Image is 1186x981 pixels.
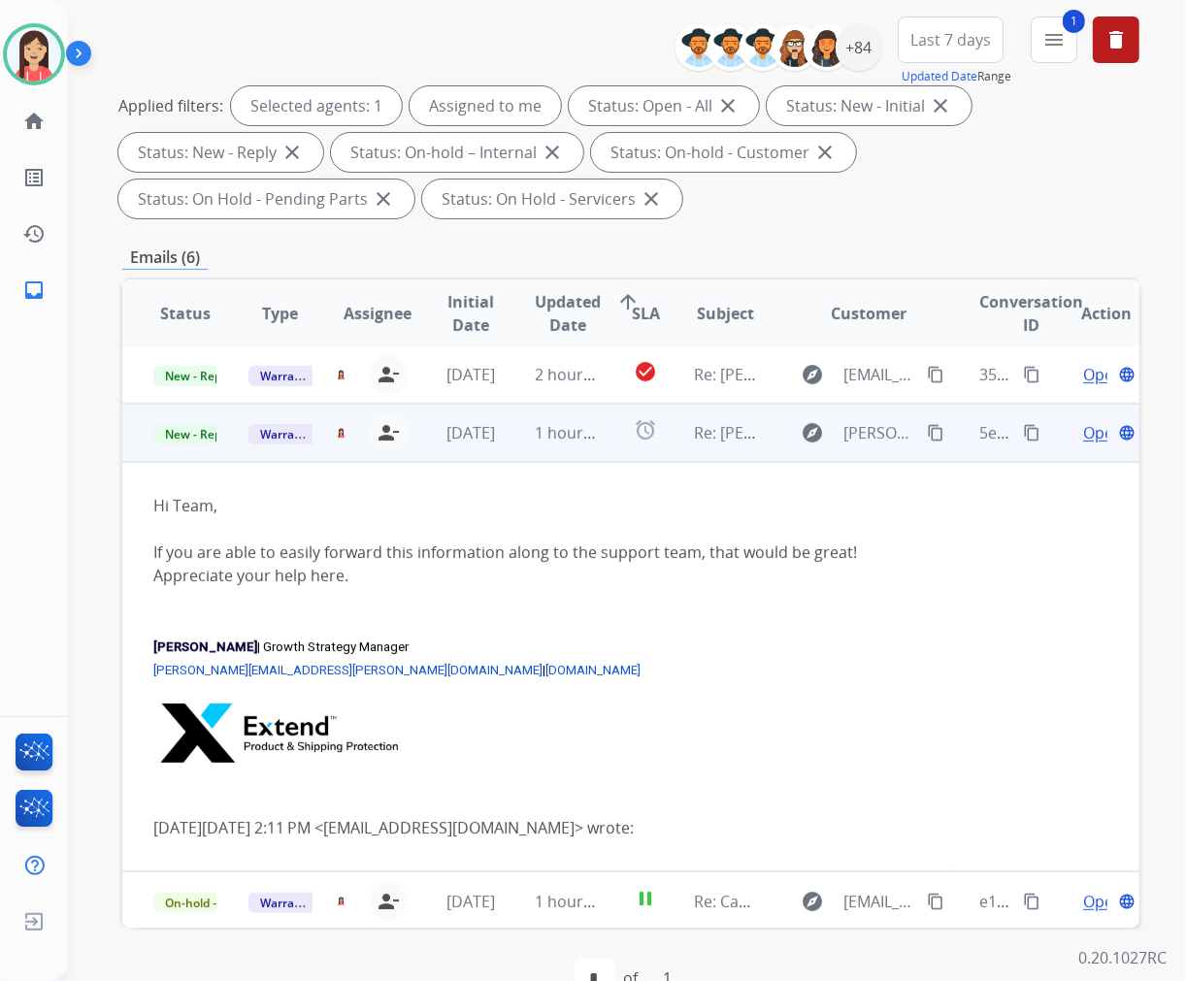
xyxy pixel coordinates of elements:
[160,302,211,325] span: Status
[153,816,917,839] div: [DATE][DATE] 2:11 PM < > wrote:
[843,890,917,913] span: [EMAIL_ADDRESS][DOMAIN_NAME]
[1044,279,1139,347] th: Action
[716,94,740,117] mat-icon: close
[422,180,682,218] div: Status: On Hold - Servicers
[153,893,279,913] span: On-hold – Internal
[118,133,323,172] div: Status: New - Reply
[377,421,400,444] mat-icon: person_remove
[697,302,754,325] span: Subject
[446,422,495,443] span: [DATE]
[1078,946,1167,969] p: 0.20.1027RC
[410,86,561,125] div: Assigned to me
[280,141,304,164] mat-icon: close
[843,421,917,444] span: [PERSON_NAME][EMAIL_ADDRESS][PERSON_NAME][DOMAIN_NAME]
[634,418,657,441] mat-icon: alarm
[1023,893,1040,910] mat-icon: content_copy
[535,422,614,443] span: 1 hour ago
[535,891,614,912] span: 1 hour ago
[118,180,414,218] div: Status: On Hold - Pending Parts
[337,428,346,438] img: agent-avatar
[377,890,400,913] mat-icon: person_remove
[843,363,917,386] span: [EMAIL_ADDRESS][DOMAIN_NAME]
[118,94,223,117] p: Applied filters:
[927,366,944,383] mat-icon: content_copy
[1118,424,1136,441] mat-icon: language
[1083,890,1123,913] span: Open
[634,887,657,910] mat-icon: pause
[377,363,400,386] mat-icon: person_remove
[1023,424,1040,441] mat-icon: content_copy
[902,69,977,84] button: Updated Date
[7,27,61,82] img: avatar
[535,290,601,337] span: Updated Date
[569,86,759,125] div: Status: Open - All
[331,133,583,172] div: Status: On-hold – Internal
[1083,363,1123,386] span: Open
[632,302,660,325] span: SLA
[910,36,991,44] span: Last 7 days
[902,68,1011,84] span: Range
[694,422,967,443] span: Re: [PERSON_NAME] Contract Update
[248,424,348,444] span: Warranty Ops
[323,817,575,838] a: [EMAIL_ADDRESS][DOMAIN_NAME]
[535,364,622,385] span: 2 hours ago
[337,370,346,379] img: agent-avatar
[153,663,543,677] a: [PERSON_NAME][EMAIL_ADDRESS][PERSON_NAME][DOMAIN_NAME]
[1023,366,1040,383] mat-icon: content_copy
[345,302,412,325] span: Assignee
[927,893,944,910] mat-icon: content_copy
[836,24,882,71] div: +84
[801,890,824,913] mat-icon: explore
[153,366,242,386] span: New - Reply
[545,663,641,677] a: [DOMAIN_NAME]
[979,290,1083,337] span: Conversation ID
[248,893,348,913] span: Warranty Ops
[801,363,824,386] mat-icon: explore
[231,86,402,125] div: Selected agents: 1
[372,187,395,211] mat-icon: close
[337,897,346,906] img: agent-avatar
[767,86,972,125] div: Status: New - Initial
[153,494,917,587] div: Hi Team, If you are able to easily forward this information along to the support team, that would...
[153,663,641,677] span: |
[1118,366,1136,383] mat-icon: language
[22,222,46,245] mat-icon: history
[22,110,46,133] mat-icon: home
[262,302,298,325] span: Type
[801,421,824,444] mat-icon: explore
[616,290,640,313] mat-icon: arrow_upward
[257,639,409,654] span: | Growth Strategy Manager
[1083,421,1123,444] span: Open
[591,133,856,172] div: Status: On-hold - Customer
[153,639,257,654] b: [PERSON_NAME]
[446,891,495,912] span: [DATE]
[153,424,242,444] span: New - Reply
[694,364,1043,385] span: Re: [PERSON_NAME] - Shipping Protection Claim
[1031,16,1077,63] button: 1
[446,364,495,385] span: [DATE]
[22,278,46,302] mat-icon: inbox
[248,366,348,386] span: Warranty Ops
[927,424,944,441] mat-icon: content_copy
[694,891,815,912] span: Re: Cancel policy
[122,245,208,270] p: Emails (6)
[929,94,952,117] mat-icon: close
[153,703,406,763] img: XQnF59-_nc8vjw-2M77_Sy-Tlpd0p5Gb9NCYmgasTBSW9nfv0rEfWkd2vx4J-3f3FGalHgRZlo2xa-c8l_R96SK9wdxvFzQaz...
[640,187,663,211] mat-icon: close
[541,141,564,164] mat-icon: close
[1063,10,1085,33] span: 1
[831,302,906,325] span: Customer
[898,16,1004,63] button: Last 7 days
[440,290,503,337] span: Initial Date
[22,166,46,189] mat-icon: list_alt
[1104,28,1128,51] mat-icon: delete
[1042,28,1066,51] mat-icon: menu
[813,141,837,164] mat-icon: close
[1118,893,1136,910] mat-icon: language
[634,360,657,383] mat-icon: check_circle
